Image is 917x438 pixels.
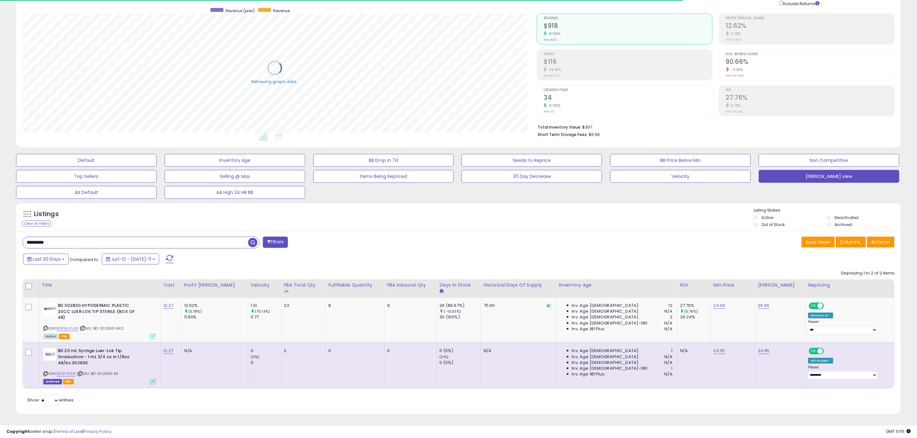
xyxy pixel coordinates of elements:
span: ON [809,303,818,309]
b: Short Term Storage Fees: [538,132,588,137]
div: N/A [484,348,551,354]
button: Inventory Age [165,154,305,167]
div: ROI [680,282,708,289]
h2: $918 [544,22,712,31]
p: Listing States: [754,207,901,214]
strong: Copyright [6,428,30,434]
div: Inventory Age [559,282,675,289]
span: N/A [665,371,672,377]
div: N/A [680,348,706,354]
span: Revenue [544,17,712,20]
div: 0 (0%) [440,348,481,354]
b: BD 302830 HYPODERMIC PLASTIC 20CC LUER LOK TIP STERILE (BOX OF 48) [58,303,136,322]
small: (70.13%) [255,309,270,314]
div: Days In Stock [440,282,478,289]
span: Inv. Age [DEMOGRAPHIC_DATA]-180: [572,320,649,326]
div: 1.31 [251,303,281,308]
small: Prev: 90.96% [726,74,744,78]
span: Inv. Age [DEMOGRAPHIC_DATA]: [572,348,640,354]
div: Amazon AI * [808,313,833,318]
label: Deactivated [835,215,859,220]
span: OFF [823,303,833,309]
button: Velocity [610,170,751,183]
div: Repricing [808,282,892,289]
b: BD 20 mL Syringe Luer-Lok Tip Graduation - 1 mL 3/4 oz in 1/8oz 48/bx 302830 [58,348,136,367]
div: 0 [251,348,281,354]
span: Jun-12 - [DATE]-11 [111,256,151,262]
small: (5.79%) [684,309,698,314]
span: FBA [63,379,74,384]
div: Retrieving graph data.. [251,79,298,85]
div: ASIN: [43,348,156,383]
span: Columns [840,239,860,245]
span: 2025-08-11 11:55 GMT [886,428,911,434]
a: 12.27 [163,302,173,309]
a: B013FAK51K [56,371,76,376]
button: Filters [263,237,288,248]
h2: 34 [544,94,712,103]
small: 5.78% [729,31,741,36]
h2: $116 [544,58,712,67]
span: Last 30 Days [33,256,61,262]
small: (5.78%) [188,309,202,314]
button: Save View [801,237,835,248]
small: 47.83% [547,103,560,108]
div: FBA inbound Qty [387,282,434,289]
button: Needs to Reprice [462,154,602,167]
label: Active [762,215,774,220]
span: 2 [670,314,672,320]
span: Inv. Age [DEMOGRAPHIC_DATA]: [572,308,640,314]
div: ASIN: [43,303,156,338]
a: 24.00 [714,302,725,309]
button: Non Competitive [759,154,899,167]
span: | SKU: BD-302830-BX [77,371,118,376]
img: 31pe3vGUa5L._SL40_.jpg [43,303,56,316]
div: 27.76% [680,303,711,308]
button: 30 Day Decrease [462,170,602,183]
small: Prev: 11.93% [726,38,742,42]
div: Velocity [251,282,279,289]
span: All listings currently available for purchase on Amazon [43,334,58,339]
a: 12.27 [163,348,173,354]
span: $6.66 [589,131,600,138]
div: 8 [328,303,379,308]
span: Compared to: [70,257,99,263]
button: AA Default [16,186,157,199]
span: 12 [669,303,672,308]
div: 30 (100%) [440,314,481,320]
span: Inv. Age [DEMOGRAPHIC_DATA]: [572,314,640,320]
button: BB Price Below Min [610,154,751,167]
li: $307 [538,123,890,131]
span: | SKU: BD-302830-BX.2 [80,326,124,331]
div: 75.60 [484,303,551,308]
span: Ordered Items [544,88,712,92]
small: (0%) [440,354,449,359]
div: 0 [251,360,281,366]
div: 0 (0%) [440,360,481,366]
small: 56.43% [547,67,561,72]
small: Prev: $621 [544,38,557,42]
small: Prev: 23 [544,110,554,114]
div: 9 [387,303,432,308]
a: Terms of Use [55,428,82,434]
div: 2 [284,348,321,354]
div: Cost [163,282,178,289]
div: 23 [284,303,321,308]
button: Jun-12 - [DATE]-11 [102,254,159,265]
a: Privacy Policy [83,428,111,434]
a: B0895LFJQF [56,326,79,331]
small: Days In Stock. [440,289,444,294]
div: Min Price [714,282,752,289]
button: [PERSON_NAME] view [759,170,899,183]
span: Inv. Age [DEMOGRAPHIC_DATA]: [572,354,640,360]
div: Historical Days Of Supply [484,282,554,289]
small: Prev: 26.24% [726,110,743,114]
span: Show: entries [27,397,74,403]
small: Prev: $74.04 [544,74,560,78]
span: OFF [823,349,833,354]
div: 0.77 [251,314,281,320]
span: ROI [726,88,894,92]
small: 5.79% [729,103,741,108]
a: 24.95 [714,348,725,354]
span: Profit [544,53,712,56]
